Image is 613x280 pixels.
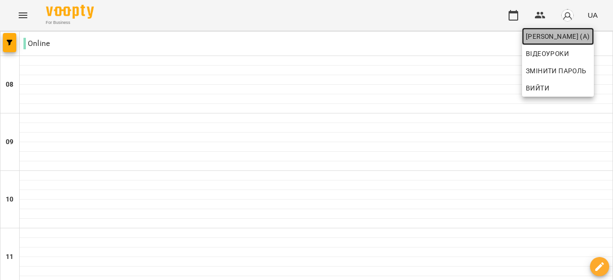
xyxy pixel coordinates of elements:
[522,45,573,62] a: Відеоуроки
[522,79,594,97] button: Вийти
[522,28,594,45] a: [PERSON_NAME] (а)
[522,62,594,79] a: Змінити пароль
[526,31,590,42] span: [PERSON_NAME] (а)
[526,82,549,94] span: Вийти
[526,65,590,77] span: Змінити пароль
[526,48,569,59] span: Відеоуроки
